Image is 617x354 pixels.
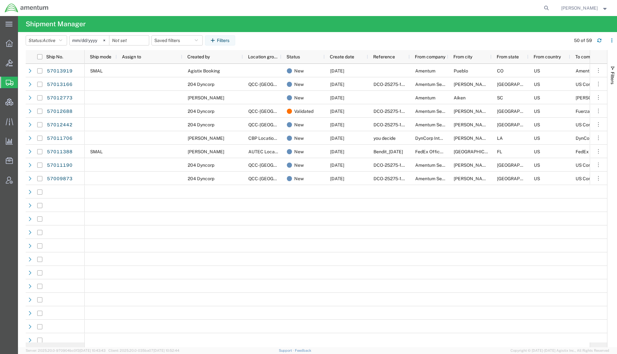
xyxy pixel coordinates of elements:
span: New [294,145,304,158]
span: West Palm Beach [454,149,500,154]
span: QCC-TX Location Group [248,176,338,181]
span: Amentum [415,95,435,100]
span: US [534,68,540,73]
span: 204 Dyncorp [188,176,214,181]
span: Amentum Services, Inc. [415,176,463,181]
span: Bendit_9-26-2025 [373,149,403,154]
a: Support [279,349,295,352]
span: TX [497,176,543,181]
span: Client: 2025.20.0-035ba07 [108,349,179,352]
input: Not set [70,36,109,45]
span: Irving [454,163,490,168]
span: Hammond [454,136,490,141]
span: Irving [454,109,490,114]
span: CBP Location Group [248,136,290,141]
span: New [294,91,304,105]
span: US [534,109,540,114]
span: Status [287,54,300,59]
span: Aiken [454,95,466,100]
span: DCO-25275-169057 [373,109,416,114]
span: 10/02/2025 [330,95,344,100]
span: Irving [454,82,490,87]
a: 57011388 [47,147,73,157]
div: 50 of 59 [574,37,592,44]
span: Irving [454,122,490,127]
span: LA [497,136,503,141]
a: 57013166 [47,80,73,90]
span: From country [534,54,561,59]
span: Jason Champagne [561,4,598,12]
span: 10/02/2025 [330,122,344,127]
a: Feedback [295,349,311,352]
span: SC [497,95,503,100]
span: TX [497,82,543,87]
input: Not set [109,36,149,45]
span: New [294,118,304,131]
span: New [294,78,304,91]
span: QCC-TX Location Group [248,163,338,168]
span: Active [43,38,56,43]
span: TX [497,122,543,127]
span: Assign to [122,54,141,59]
span: Server: 2025.20.0-970904bc0f3 [26,349,106,352]
span: DCO-25275-169056 [373,122,416,127]
span: TX [497,163,543,168]
span: 204 Dyncorp [188,82,214,87]
span: Irving [454,176,490,181]
span: New [294,172,304,185]
button: Saved filters [151,35,203,46]
span: [DATE] 10:43:43 [80,349,106,352]
span: US [534,95,540,100]
span: 10/02/2025 [330,149,344,154]
span: To company [575,54,600,59]
span: Agistix Booking [188,68,220,73]
a: 57012688 [47,106,73,117]
span: Amentum Services, Inc. [415,82,463,87]
span: QCC-TX Location Group [248,82,338,87]
span: 10/02/2025 [330,68,344,73]
span: Ship mode [90,54,111,59]
span: AUTEC Location Group [248,149,296,154]
span: SMAL [90,68,103,73]
span: Filters [610,72,615,84]
span: From city [453,54,472,59]
span: DCO-25275-169051 [373,163,415,168]
span: you decide [373,136,396,141]
span: Ship No. [46,54,63,59]
span: US [534,122,540,127]
span: Copyright © [DATE]-[DATE] Agistix Inc., All Rights Reserved [510,348,609,353]
span: 204 Dyncorp [188,122,214,127]
span: QCC-TX Location Group [248,109,338,114]
span: Reference [373,54,395,59]
a: 57011706 [47,133,73,144]
span: 10/02/2025 [330,176,344,181]
span: Lyle Milliman [576,95,612,100]
span: Amentum Services, Inc. [415,163,463,168]
span: FedEx Office Print & Ship Center [415,149,482,154]
span: Amentum [576,68,596,73]
span: [DATE] 10:52:44 [153,349,179,352]
span: 204 Dyncorp [188,163,214,168]
span: New [294,64,304,78]
span: 204 Dyncorp [188,109,214,114]
span: New [294,131,304,145]
span: US [534,149,540,154]
button: [PERSON_NAME] [561,4,608,12]
span: Amentum Services, Inc. [415,109,463,114]
span: DCO-25275-169038 [373,176,416,181]
span: DynCorp International LLC [415,136,470,141]
span: US [534,176,540,181]
span: 10/02/2025 [330,109,344,114]
a: 57009873 [47,174,73,184]
span: Alicia Owens [188,95,224,100]
span: DCO-25275-169063 [373,82,416,87]
a: 57011190 [47,160,73,171]
span: New [294,158,304,172]
span: Derrick Gory [188,136,224,141]
button: Filters [205,35,235,46]
h4: Shipment Manager [26,16,86,32]
span: 10/02/2025 [330,163,344,168]
a: 57012773 [47,93,73,103]
span: From company [415,54,445,59]
span: Amentum [415,68,435,73]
